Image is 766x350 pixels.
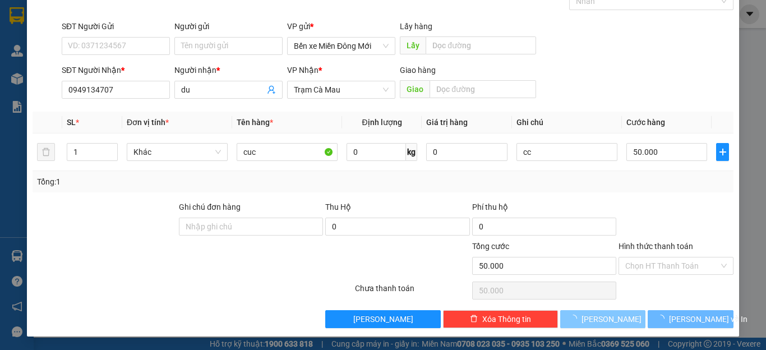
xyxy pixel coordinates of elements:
th: Ghi chú [512,112,622,133]
span: plus [717,148,728,156]
span: Xóa Thông tin [482,313,531,325]
label: Ghi chú đơn hàng [179,202,241,211]
span: Thu Hộ [325,202,351,211]
span: [PERSON_NAME] [353,313,413,325]
span: kg [406,143,417,161]
div: Chưa thanh toán [354,282,471,302]
span: Giá trị hàng [426,118,468,127]
button: [PERSON_NAME] và In [648,310,733,328]
span: loading [569,315,582,323]
button: plus [716,143,729,161]
div: Tổng: 1 [37,176,297,188]
button: [PERSON_NAME] [325,310,440,328]
div: SĐT Người Gửi [62,20,170,33]
span: Lấy [400,36,426,54]
div: VP gửi [287,20,395,33]
button: deleteXóa Thông tin [443,310,558,328]
input: Dọc đường [430,80,536,98]
span: Cước hàng [626,118,665,127]
span: user-add [267,85,276,94]
span: Đơn vị tính [127,118,169,127]
button: [PERSON_NAME] [560,310,646,328]
button: delete [37,143,55,161]
span: Lấy hàng [400,22,432,31]
span: Giao hàng [400,66,436,75]
span: [PERSON_NAME] và In [669,313,747,325]
span: Khác [133,144,221,160]
input: Dọc đường [426,36,536,54]
span: loading [657,315,669,323]
span: Tổng cước [472,242,509,251]
div: Phí thu hộ [472,201,616,218]
span: [PERSON_NAME] [582,313,642,325]
input: VD: Bàn, Ghế [237,143,338,161]
div: Người nhận [174,64,283,76]
label: Hình thức thanh toán [619,242,693,251]
span: Trạm Cà Mau [294,81,389,98]
input: 0 [426,143,507,161]
span: Tên hàng [237,118,273,127]
input: Ghi chú đơn hàng [179,218,323,236]
span: Bến xe Miền Đông Mới [294,38,389,54]
span: delete [470,315,478,324]
span: Giao [400,80,430,98]
span: SL [67,118,76,127]
span: Định lượng [362,118,402,127]
div: Người gửi [174,20,283,33]
span: VP Nhận [287,66,319,75]
input: Ghi Chú [516,143,617,161]
div: SĐT Người Nhận [62,64,170,76]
